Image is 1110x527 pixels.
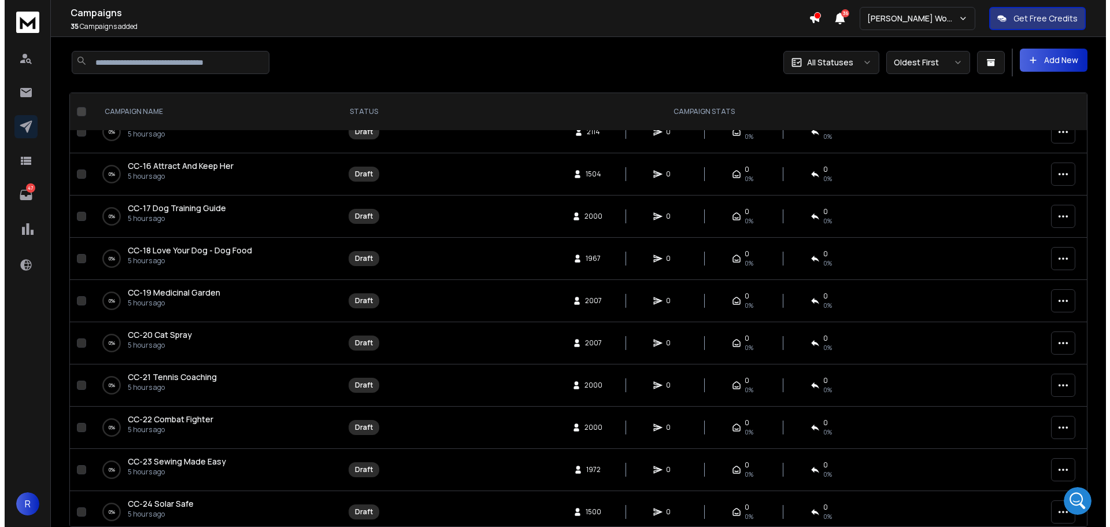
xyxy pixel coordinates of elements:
[350,169,368,179] div: Draft
[9,256,190,315] div: Got it, I was referring to the contents of the name of the campaign, do you mean the content of t...
[819,132,827,141] span: 0%
[123,329,187,341] a: CC-20 Cat Spray
[350,212,368,221] div: Draft
[392,93,1007,131] th: CAMPAIGN STATS
[819,418,823,428] span: 0
[819,460,823,470] span: 0
[86,111,327,153] td: 0%CC-15 Wealth Geometry5 hours ago
[661,465,673,474] span: 0
[123,341,187,350] p: 5 hours ago
[123,214,221,223] p: 5 hours ago
[580,212,598,221] span: 2000
[740,376,745,385] span: 0
[740,428,749,437] span: 0%
[819,376,823,385] span: 0
[10,183,33,207] a: 47
[104,506,110,518] p: 0 %
[123,371,212,382] span: CC-21 Tennis Coaching
[350,381,368,390] div: Draft
[582,465,596,474] span: 1972
[350,338,368,348] div: Draft
[123,202,221,214] a: CC-17 Dog Training Guide
[819,385,827,395] span: 0%
[819,292,823,301] span: 0
[123,510,189,519] p: 5 hours ago
[66,6,804,20] h1: Campaigns
[10,355,221,374] textarea: Message…
[181,5,203,27] button: Home
[740,460,745,470] span: 0
[123,130,216,139] p: 5 hours ago
[661,296,673,305] span: 0
[661,381,673,390] span: 0
[86,407,327,449] td: 0%CC-22 Combat Fighter5 hours ago
[86,322,327,364] td: 0%CC-20 Cat Spray5 hours ago
[123,425,209,434] p: 5 hours ago
[1059,487,1087,515] iframe: Intercom live chat
[350,296,368,305] div: Draft
[740,216,749,226] span: 0%
[740,174,749,183] span: 0%
[123,383,212,392] p: 5 hours ago
[86,153,327,196] td: 0%CC-16 Attract And Keep Her5 hours ago
[104,126,110,138] p: 0 %
[51,331,213,433] div: If you place text in the search box and press enter you will see the results so that is fine. But...
[819,249,823,259] span: 0
[104,295,110,307] p: 0 %
[66,21,74,31] span: 35
[86,196,327,238] td: 0%CC-17 Dog Training Guide5 hours ago
[18,379,27,388] button: Emoji picker
[66,22,804,31] p: Campaigns added
[36,379,46,388] button: Gif picker
[9,119,190,189] div: Regarding transferring leads, could you please share a video recording or screenshot on what the ...
[123,172,229,181] p: 5 hours ago
[350,423,368,432] div: Draft
[740,418,745,428] span: 0
[9,198,222,256] div: Robert says…
[56,6,95,14] h1: Lakshita
[580,338,597,348] span: 2007
[18,263,180,308] div: Got it, I was referring to the contents of the name of the campaign, do you mean the content of t...
[819,259,827,268] span: 0%
[42,324,222,440] div: If you place text in the search box and press enter you will see the results so that is fine. But...
[819,503,823,512] span: 0
[581,507,597,517] span: 1500
[8,5,29,27] button: go back
[123,256,247,266] p: 5 hours ago
[55,379,64,388] button: Upload attachment
[740,470,749,479] span: 0%
[86,280,327,322] td: 0%CC-19 Medicinal Garden5 hours ago
[837,9,845,17] span: 36
[123,414,209,425] a: CC-22 Combat Fighter
[123,287,216,298] a: CC-19 Medicinal Garden
[740,259,749,268] span: 0%
[123,245,247,256] a: CC-18 Love Your Dog - Dog Food
[661,507,673,517] span: 0
[863,13,954,24] p: [PERSON_NAME] Workspace
[740,292,745,301] span: 0
[123,456,221,467] a: CC-23 Sewing Made Easy
[350,507,368,517] div: Draft
[9,256,222,324] div: Lakshita says…
[104,464,110,476] p: 0 %
[581,169,597,179] span: 1504
[740,343,749,352] span: 0%
[104,337,110,349] p: 0 %
[104,253,110,264] p: 0 %
[580,381,598,390] span: 2000
[819,470,827,479] span: 0%
[819,174,827,183] span: 0%
[123,498,189,510] a: CC-24 Solar Safe
[12,492,35,515] span: R
[123,298,216,308] p: 5 hours ago
[740,512,749,521] span: 0%
[123,371,212,383] a: CC-21 Tennis Coaching
[350,254,368,263] div: Draft
[819,165,823,174] span: 0
[661,127,673,137] span: 0
[581,254,596,263] span: 1967
[350,465,368,474] div: Draft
